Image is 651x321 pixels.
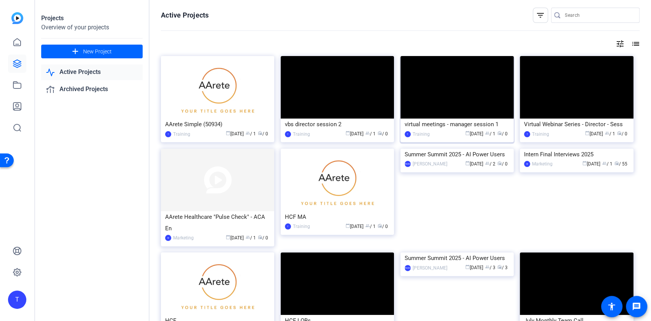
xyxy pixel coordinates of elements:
span: radio [258,235,262,239]
div: Training [293,130,310,138]
div: Intern Final Interviews 2025 [524,149,629,160]
span: radio [378,131,382,135]
div: M [524,161,530,167]
div: Training [413,130,430,138]
span: calendar_today [465,131,470,135]
span: calendar_today [226,131,230,135]
div: Summer Summit 2025 - AI Power Users [405,252,510,264]
span: radio [617,131,622,135]
div: T [405,131,411,137]
span: / 1 [602,161,612,167]
div: [PERSON_NAME] [413,160,447,168]
mat-icon: add [71,47,80,56]
span: / 0 [258,235,268,241]
span: / 1 [246,131,256,136]
span: / 0 [378,224,388,229]
div: [PERSON_NAME] [405,265,411,271]
span: radio [258,131,262,135]
span: group [365,131,370,135]
span: group [605,131,609,135]
div: M [165,235,171,241]
span: / 3 [497,265,508,270]
span: group [246,131,250,135]
div: Virtual Webinar Series - Director - Sess [524,119,629,130]
div: HCF MA [285,211,390,223]
span: group [485,161,490,165]
span: group [246,235,250,239]
mat-icon: message [632,302,641,311]
div: T [165,131,171,137]
span: radio [497,265,502,269]
div: virtual meetings - manager session 1 [405,119,510,130]
button: New Project [41,45,143,58]
span: / 55 [614,161,627,167]
span: calendar_today [465,161,470,165]
div: [PERSON_NAME] [405,161,411,167]
span: / 1 [365,224,376,229]
div: Training [293,223,310,230]
div: vbs director session 2 [285,119,390,130]
div: AArete Simple (50934) [165,119,270,130]
span: calendar_today [585,131,590,135]
span: / 0 [497,161,508,167]
h1: Active Projects [161,11,209,20]
span: [DATE] [585,131,603,136]
span: [DATE] [226,131,244,136]
span: / 1 [485,131,495,136]
span: / 3 [485,265,495,270]
div: T [285,131,291,137]
span: calendar_today [582,161,587,165]
span: / 1 [365,131,376,136]
img: blue-gradient.svg [11,12,23,24]
span: calendar_today [346,223,350,228]
mat-icon: list [630,39,640,48]
span: calendar_today [465,265,470,269]
span: radio [378,223,382,228]
div: T [285,223,291,230]
span: / 1 [246,235,256,241]
span: / 0 [258,131,268,136]
div: Overview of your projects [41,23,143,32]
span: / 2 [485,161,495,167]
mat-icon: filter_list [536,11,545,20]
span: / 0 [617,131,627,136]
span: group [602,161,607,165]
div: AArete Healthcare "Pulse Check" - ACA En [165,211,270,234]
span: group [485,265,490,269]
input: Search [565,11,633,20]
div: T [8,291,26,309]
div: Projects [41,14,143,23]
div: [PERSON_NAME] [413,264,447,272]
span: radio [614,161,619,165]
span: calendar_today [346,131,350,135]
span: New Project [83,48,112,56]
div: Summer Summit 2025 - AI Power Users [405,149,510,160]
span: radio [497,131,502,135]
a: Archived Projects [41,82,143,97]
span: / 0 [497,131,508,136]
span: [DATE] [346,224,363,229]
span: [DATE] [465,161,483,167]
div: Training [532,130,549,138]
a: Active Projects [41,64,143,80]
mat-icon: tune [616,39,625,48]
span: group [485,131,490,135]
span: [DATE] [465,265,483,270]
div: Marketing [173,234,194,242]
mat-icon: accessibility [607,302,616,311]
span: group [365,223,370,228]
span: / 0 [378,131,388,136]
div: Marketing [532,160,553,168]
div: Training [173,130,190,138]
span: [DATE] [582,161,600,167]
span: calendar_today [226,235,230,239]
span: radio [497,161,502,165]
span: [DATE] [226,235,244,241]
span: [DATE] [465,131,483,136]
span: / 1 [605,131,615,136]
span: [DATE] [346,131,363,136]
div: T [524,131,530,137]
